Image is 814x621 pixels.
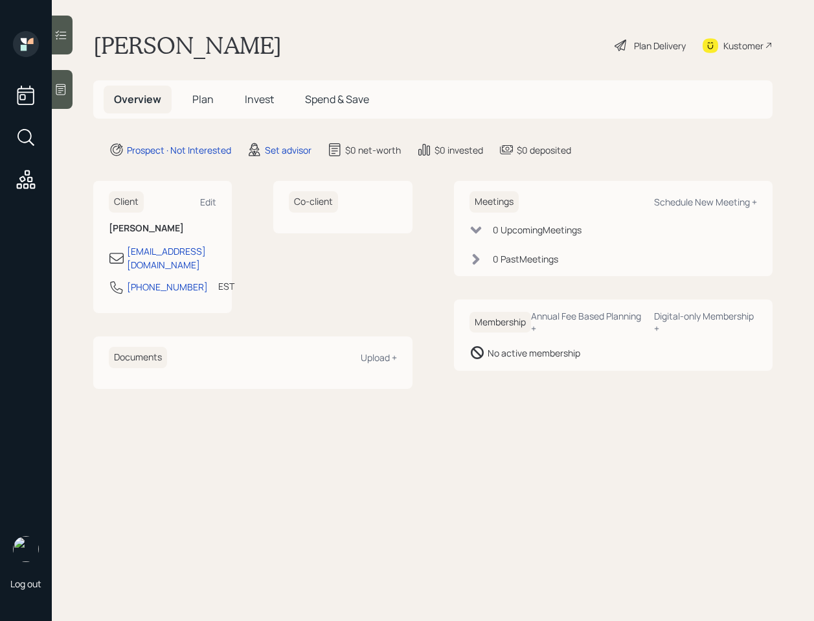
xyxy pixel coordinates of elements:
[435,143,483,157] div: $0 invested
[109,191,144,213] h6: Client
[488,346,580,360] div: No active membership
[265,143,311,157] div: Set advisor
[517,143,571,157] div: $0 deposited
[93,31,282,60] h1: [PERSON_NAME]
[723,39,763,53] div: Kustomer
[109,223,216,234] h6: [PERSON_NAME]
[109,347,167,368] h6: Documents
[493,223,582,237] div: 0 Upcoming Meeting s
[245,92,274,106] span: Invest
[469,191,519,213] h6: Meetings
[10,578,41,590] div: Log out
[531,310,644,334] div: Annual Fee Based Planning +
[200,196,216,208] div: Edit
[289,191,338,213] h6: Co-client
[13,536,39,562] img: retirable_logo.png
[114,92,161,106] span: Overview
[345,143,401,157] div: $0 net-worth
[654,310,757,334] div: Digital-only Membership +
[127,143,231,157] div: Prospect · Not Interested
[469,312,531,333] h6: Membership
[361,351,397,364] div: Upload +
[218,279,234,293] div: EST
[127,244,216,272] div: [EMAIL_ADDRESS][DOMAIN_NAME]
[634,39,686,53] div: Plan Delivery
[305,92,369,106] span: Spend & Save
[127,280,208,294] div: [PHONE_NUMBER]
[493,252,558,266] div: 0 Past Meeting s
[654,196,757,208] div: Schedule New Meeting +
[192,92,214,106] span: Plan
